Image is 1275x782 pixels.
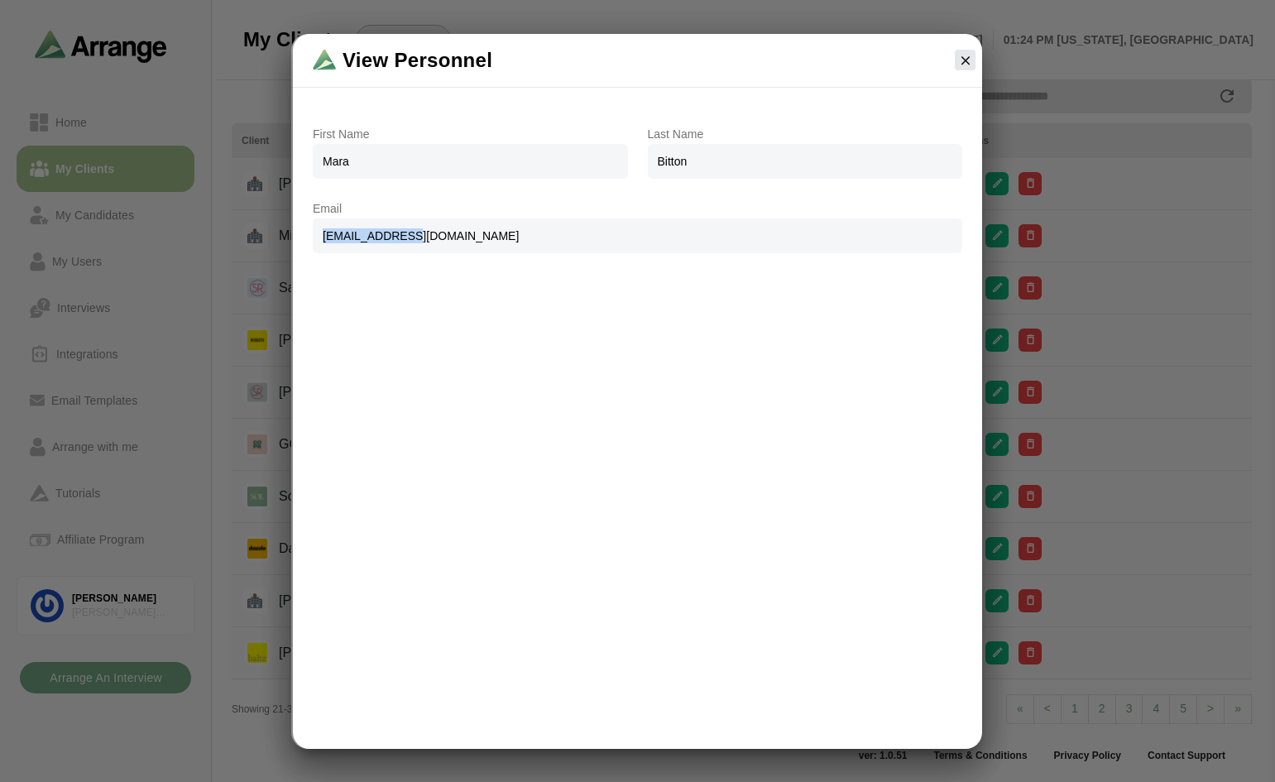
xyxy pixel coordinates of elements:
p: First Name [313,124,628,144]
p: Email [313,199,962,218]
span: Mara [313,144,628,179]
p: Last Name [648,124,963,144]
span: [EMAIL_ADDRESS][DOMAIN_NAME] [313,218,962,253]
span: View Personnel [343,47,492,74]
span: Bitton [648,144,963,179]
